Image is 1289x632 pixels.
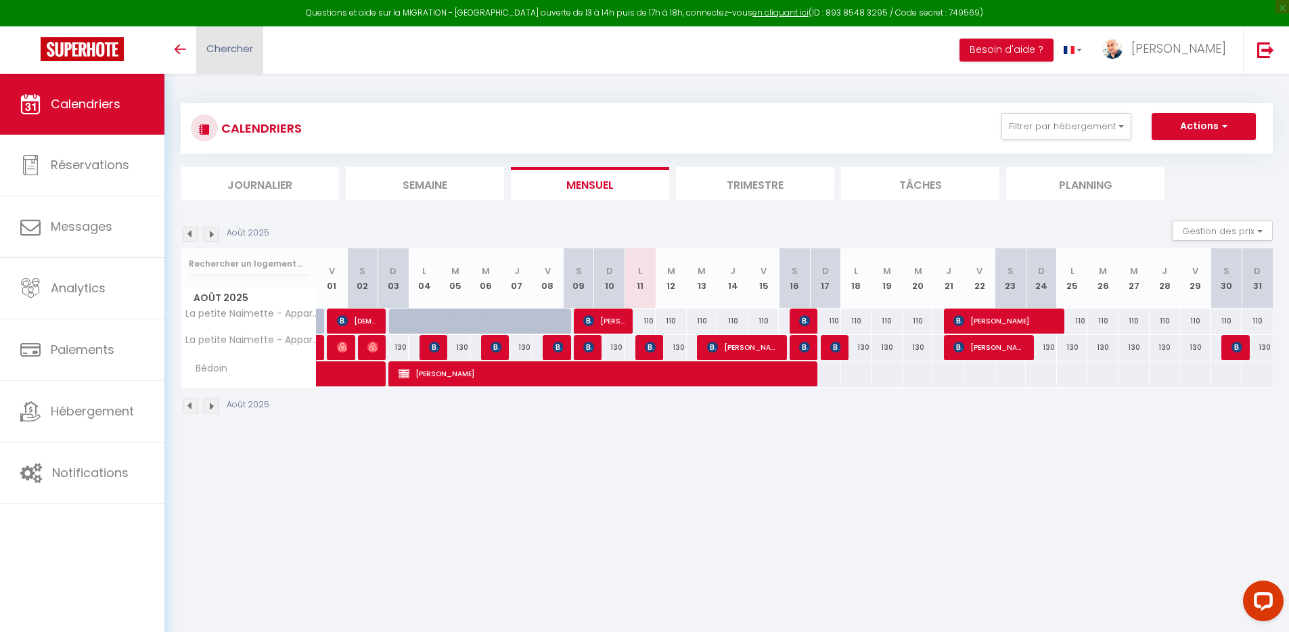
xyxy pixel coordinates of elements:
abbr: D [390,265,397,277]
th: 15 [748,248,779,309]
input: Rechercher un logement... [189,252,309,276]
span: [PERSON_NAME] [645,334,655,360]
div: 130 [378,335,409,360]
th: 08 [533,248,564,309]
a: en cliquant ici [752,7,809,18]
th: 05 [440,248,471,309]
p: Août 2025 [227,399,269,411]
h3: CALENDRIERS [218,113,302,143]
abbr: M [1130,265,1138,277]
span: [PERSON_NAME] [399,361,813,386]
span: [PERSON_NAME] [799,334,809,360]
span: Chercher [206,41,253,55]
abbr: L [422,265,426,277]
div: 130 [501,335,533,360]
span: Hébergement [51,403,134,420]
div: 110 [841,309,872,334]
abbr: V [1192,265,1198,277]
abbr: S [1008,265,1014,277]
span: Notifications [52,464,129,481]
div: 110 [1087,309,1118,334]
th: 19 [872,248,903,309]
th: 18 [841,248,872,309]
th: 02 [347,248,378,309]
div: 130 [594,335,625,360]
abbr: V [761,265,767,277]
abbr: J [1162,265,1167,277]
span: Août 2025 [181,288,316,308]
div: 130 [1180,335,1211,360]
abbr: S [576,265,582,277]
abbr: D [1038,265,1045,277]
th: 26 [1087,248,1118,309]
iframe: LiveChat chat widget [1232,575,1289,632]
span: Calendriers [51,95,120,112]
div: 130 [656,335,687,360]
div: 110 [748,309,779,334]
div: 110 [1211,309,1242,334]
th: 06 [470,248,501,309]
a: ... [PERSON_NAME] [1092,26,1243,74]
div: 110 [687,309,718,334]
abbr: M [451,265,459,277]
abbr: L [1070,265,1075,277]
span: [PERSON_NAME] [799,308,809,334]
th: 28 [1150,248,1181,309]
th: 01 [317,248,348,309]
div: 130 [1057,335,1088,360]
div: 130 [903,335,934,360]
th: 31 [1242,248,1273,309]
th: 03 [378,248,409,309]
abbr: S [792,265,798,277]
abbr: V [976,265,982,277]
span: [PERSON_NAME] [367,334,378,360]
abbr: S [359,265,365,277]
th: 20 [903,248,934,309]
span: TING [PERSON_NAME] [553,334,563,360]
th: 17 [810,248,841,309]
abbr: S [1223,265,1229,277]
th: 16 [779,248,810,309]
th: 04 [409,248,440,309]
abbr: J [946,265,951,277]
abbr: D [606,265,613,277]
span: [PERSON_NAME] [583,308,625,334]
div: 110 [903,309,934,334]
span: Analytics [51,279,106,296]
span: Bregtje Bax [337,334,347,360]
span: [PERSON_NAME] [707,334,779,360]
div: 130 [1026,335,1057,360]
th: 12 [656,248,687,309]
th: 14 [717,248,748,309]
div: 110 [625,309,656,334]
button: Filtrer par hébergement [1001,113,1131,140]
div: 110 [1118,309,1150,334]
li: Planning [1006,167,1164,200]
abbr: M [482,265,490,277]
th: 21 [933,248,964,309]
span: Bédoin [183,361,234,376]
abbr: V [545,265,551,277]
div: 110 [656,309,687,334]
span: La petite Naimette - Appartement 1 [183,335,319,345]
div: 110 [1057,309,1088,334]
span: [DEMOGRAPHIC_DATA][PERSON_NAME] [337,308,378,334]
li: Journalier [181,167,339,200]
span: Réservations [51,156,129,173]
a: Chercher [196,26,263,74]
abbr: D [822,265,829,277]
div: 110 [1242,309,1273,334]
span: [PERSON_NAME] [1131,40,1226,57]
span: La petite Naimette - Appartement 2 [183,309,319,319]
th: 10 [594,248,625,309]
img: logout [1257,41,1274,58]
abbr: V [329,265,335,277]
button: Actions [1152,113,1256,140]
img: Super Booking [41,37,124,61]
abbr: M [1099,265,1107,277]
abbr: M [698,265,706,277]
li: Semaine [346,167,504,200]
abbr: J [514,265,520,277]
span: [PERSON_NAME] [953,308,1057,334]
